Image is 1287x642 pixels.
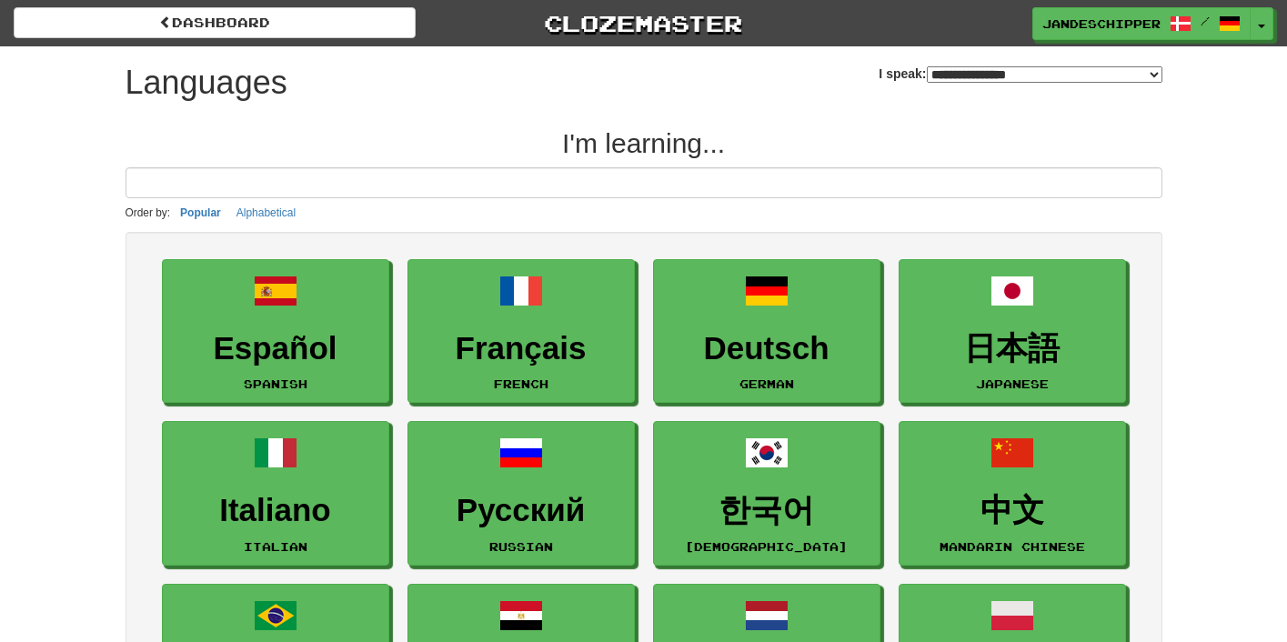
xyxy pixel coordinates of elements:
h2: I'm learning... [126,128,1162,158]
h3: 中文 [909,493,1116,528]
a: JandeSchipper / [1032,7,1251,40]
small: Russian [489,540,553,553]
h3: Español [172,331,379,366]
a: EspañolSpanish [162,259,389,404]
small: Italian [244,540,307,553]
a: ItalianoItalian [162,421,389,566]
h3: 한국어 [663,493,870,528]
h3: Deutsch [663,331,870,366]
a: FrançaisFrench [407,259,635,404]
a: 日本語Japanese [899,259,1126,404]
a: РусскийRussian [407,421,635,566]
h3: Italiano [172,493,379,528]
h3: Русский [417,493,625,528]
small: French [494,377,548,390]
span: / [1201,15,1210,27]
a: 한국어[DEMOGRAPHIC_DATA] [653,421,880,566]
h3: Français [417,331,625,366]
a: 中文Mandarin Chinese [899,421,1126,566]
select: I speak: [927,66,1162,83]
small: Order by: [126,206,171,219]
button: Popular [175,203,226,223]
span: JandeSchipper [1042,15,1161,32]
small: Japanese [976,377,1049,390]
small: [DEMOGRAPHIC_DATA] [685,540,848,553]
h1: Languages [126,65,287,101]
label: I speak: [879,65,1161,83]
small: Spanish [244,377,307,390]
a: Clozemaster [443,7,845,39]
h3: 日本語 [909,331,1116,366]
small: German [739,377,794,390]
small: Mandarin Chinese [940,540,1085,553]
button: Alphabetical [231,203,301,223]
a: dashboard [14,7,416,38]
a: DeutschGerman [653,259,880,404]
